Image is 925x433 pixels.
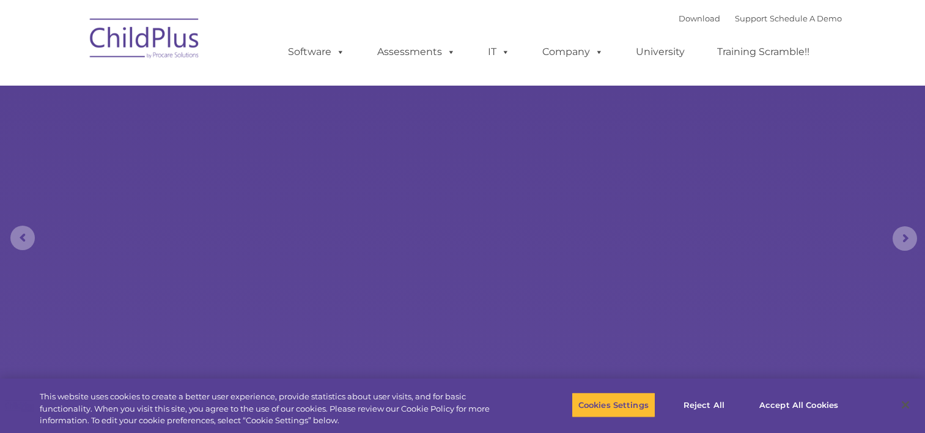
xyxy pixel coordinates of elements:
button: Cookies Settings [572,392,655,418]
a: Support [735,13,767,23]
a: Software [276,40,357,64]
a: IT [476,40,522,64]
a: Assessments [365,40,468,64]
a: Schedule A Demo [770,13,842,23]
img: ChildPlus by Procare Solutions [84,10,206,71]
a: Training Scramble!! [705,40,822,64]
a: Download [679,13,720,23]
button: Accept All Cookies [753,392,845,418]
div: This website uses cookies to create a better user experience, provide statistics about user visit... [40,391,509,427]
button: Close [892,391,919,418]
a: Company [530,40,616,64]
button: Reject All [666,392,742,418]
a: University [624,40,697,64]
font: | [679,13,842,23]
